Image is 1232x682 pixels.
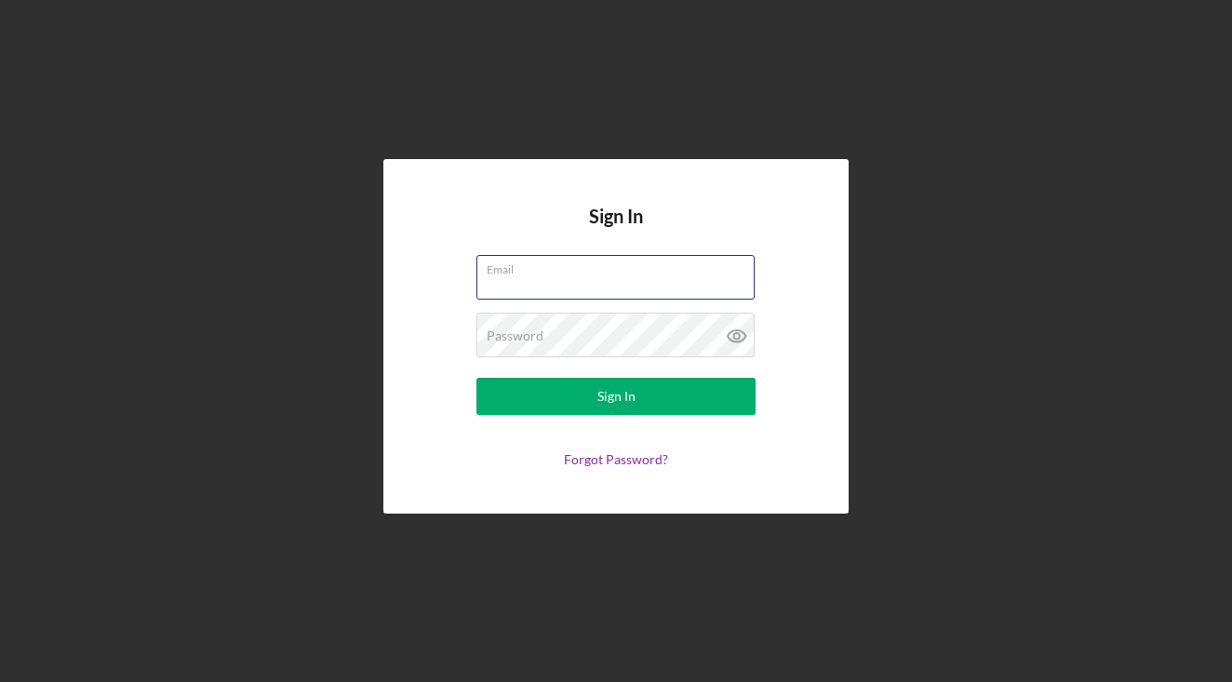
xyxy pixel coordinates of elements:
label: Email [487,256,755,276]
button: Sign In [476,378,756,415]
label: Password [487,328,543,343]
div: Sign In [597,378,636,415]
a: Forgot Password? [564,451,668,467]
h4: Sign In [589,206,643,255]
